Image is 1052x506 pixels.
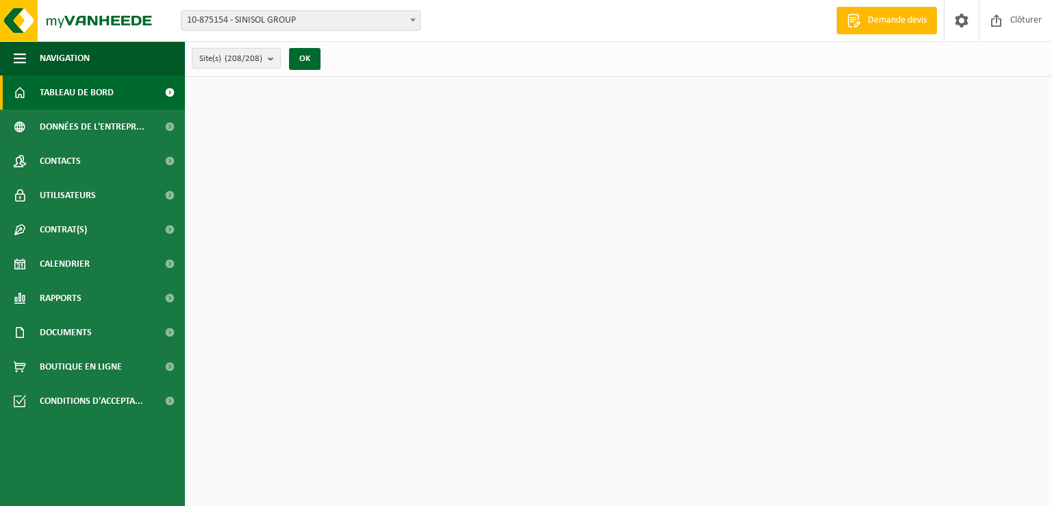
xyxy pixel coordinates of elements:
button: Site(s)(208/208) [192,48,281,69]
span: Documents [40,315,92,350]
span: Navigation [40,41,90,75]
span: 10-875154 - SINISOL GROUP [181,11,420,30]
span: Contacts [40,144,81,178]
span: Calendrier [40,247,90,281]
a: Demande devis [836,7,937,34]
span: Données de l'entrepr... [40,110,145,144]
span: Conditions d'accepta... [40,384,143,418]
span: 10-875154 - SINISOL GROUP [181,10,421,31]
count: (208/208) [225,54,262,63]
span: Utilisateurs [40,178,96,213]
span: Demande devis [864,14,930,27]
span: Tableau de bord [40,75,114,110]
span: Site(s) [199,49,262,69]
button: OK [289,48,321,70]
span: Boutique en ligne [40,350,122,384]
span: Contrat(s) [40,213,87,247]
iframe: chat widget [7,476,229,506]
span: Rapports [40,281,82,315]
